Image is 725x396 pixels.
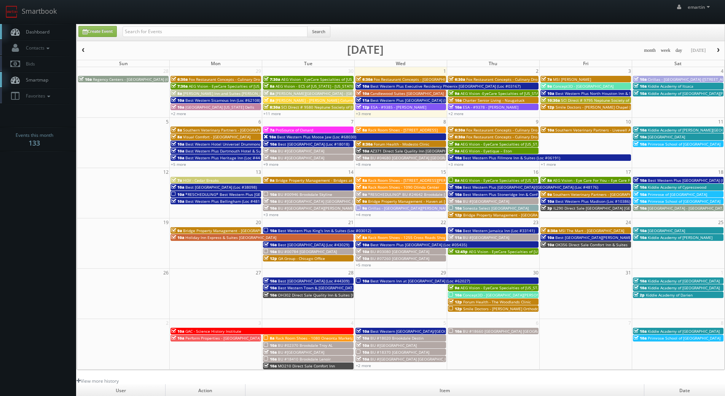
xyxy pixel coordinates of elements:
span: BU #18020 Brookdale Destin [370,335,424,341]
span: 11 [717,118,724,126]
span: Best Western Plus [GEOGRAPHIC_DATA] (Loc #35038) [370,98,467,103]
span: 10a [356,329,369,334]
span: *RESCHEDULING* BU #24642 Brookdale [GEOGRAPHIC_DATA] [GEOGRAPHIC_DATA] [368,192,519,197]
span: 10a [634,184,647,190]
button: Search [307,26,330,37]
span: 30 [347,67,354,75]
span: Kiddie Academy of [GEOGRAPHIC_DATA] [648,285,720,290]
span: 10a [449,292,462,298]
span: OH302 Direct Sale Quality Inn & Suites [GEOGRAPHIC_DATA] - [GEOGRAPHIC_DATA] [278,292,429,298]
span: Forum Health - The Woodlands Clinic [463,299,531,305]
span: 10 [625,118,632,126]
button: day [673,46,685,55]
span: 8:30a [541,228,558,233]
span: Best Western Plus Madison (Loc #10386) [555,199,630,204]
span: Kiddie Academy of [PERSON_NAME] [648,235,712,240]
span: Smile Doctors - [PERSON_NAME] Chapel [PERSON_NAME] Orthodontics [556,104,685,110]
span: Best Western [GEOGRAPHIC_DATA]/[GEOGRAPHIC_DATA] (Loc #05785) [370,329,497,334]
span: 10a [449,329,462,334]
span: Favorites [22,93,52,99]
span: 7:30a [264,77,280,82]
span: [PERSON_NAME] - [PERSON_NAME] Columbus Circle [276,98,370,103]
span: BU #[GEOGRAPHIC_DATA][PERSON_NAME] [278,205,354,211]
span: 8a [264,98,274,103]
span: Smile Doctors - [PERSON_NAME] Orthodontic Portage - [GEOGRAPHIC_DATA] [463,306,602,311]
span: 12p [449,212,462,218]
a: +3 more [263,212,279,217]
span: AEG Vision - EyeCare Specialties of [US_STATE] – [PERSON_NAME] Eye Clinic [281,77,419,82]
span: 9a [356,199,367,204]
span: 10a [449,155,462,160]
span: 12p [541,104,555,110]
input: Search for Events [123,26,308,37]
span: 10a [171,335,184,341]
span: 6:30a [449,127,465,133]
span: BU #02370 Brookdale Troy AL [278,343,333,348]
span: Tue [304,60,312,67]
span: 10a [634,235,647,240]
span: 10a [449,228,462,233]
span: 12p [449,299,462,305]
span: 10a [634,329,647,334]
span: 10a [634,335,647,341]
span: Best Western Plus Moose Jaw (Loc #68030) [277,134,356,139]
a: +2 more [356,363,371,368]
span: 6 [258,118,262,126]
span: Contacts [22,45,51,51]
span: ProSource of Oxnard [276,127,313,133]
span: 9a [171,228,182,233]
span: BU #[GEOGRAPHIC_DATA] [463,199,509,204]
span: 10a [449,205,462,211]
span: 10a [356,91,369,96]
span: AEG Vision - EyeCare Specialties of [US_STATE] – [PERSON_NAME] & Associates [469,249,612,254]
span: 10a [449,104,462,110]
span: 8 [443,118,447,126]
span: 10a [356,148,369,154]
span: AEG Vision -EyeCare Specialties of [US_STATE] – Eyes On Sammamish [460,91,587,96]
span: Southern Veterinary Partners - Livewell Animal Urgent Care of [GEOGRAPHIC_DATA] [555,127,707,133]
span: 8a [356,178,367,183]
span: 10a [541,127,554,133]
span: 8a [356,235,367,240]
span: 10a [634,83,647,89]
span: Regency Centers - [GEOGRAPHIC_DATA] (63020) [93,77,179,82]
span: 10a [634,199,647,204]
span: [PERSON_NAME] Inn and Suites [PERSON_NAME] [183,91,272,96]
span: Best Western Town & [GEOGRAPHIC_DATA] (Loc #05423) [278,285,381,290]
span: Rack Room Shoes - [STREET_ADDRESS] [368,127,438,133]
span: Thu [489,60,497,67]
span: Best Western Plus Bellingham (Loc #48188) [185,199,266,204]
span: 10a [634,285,647,290]
span: 7a [264,127,274,133]
span: GAC - Science History Institute [185,329,241,334]
span: Best [GEOGRAPHIC_DATA] (Loc #44309) [278,278,349,284]
span: 10a [264,199,277,204]
span: Rack Room Shoes - 1090 Olinda Center [368,184,439,190]
span: [GEOGRAPHIC_DATA] [648,134,685,139]
span: 1 [443,67,447,75]
span: Fox Restaurant Concepts - Culinary Dropout - [GEOGRAPHIC_DATA] [466,77,586,82]
span: 10a [171,98,184,103]
span: 10a [171,192,184,197]
a: +5 more [171,162,186,167]
span: SCI Direct # 9795 Neptune Society of Chico [561,98,640,103]
span: Best [GEOGRAPHIC_DATA] (Loc #38098) [185,184,257,190]
span: BU #[GEOGRAPHIC_DATA] [278,148,324,154]
span: MO210 Direct Sale Comfort Inn [278,363,335,369]
span: 7:30a [171,83,188,89]
span: BU #18660 [GEOGRAPHIC_DATA] [GEOGRAPHIC_DATA] [463,329,560,334]
span: 8:30a [264,104,280,110]
span: Best Western Plus Heritage Inn (Loc #44463) [185,155,268,160]
span: AEG Vision - EyeCare Specialties of [US_STATE] – [PERSON_NAME] Ridge Eye Care [460,285,608,290]
span: 8a [171,91,182,96]
span: Visual Comfort - [GEOGRAPHIC_DATA] [183,134,250,139]
span: 8a [171,127,182,133]
span: Kiddie Academy of Cypresswood [648,184,706,190]
span: Concept3D - [GEOGRAPHIC_DATA][PERSON_NAME] [463,292,553,298]
span: 10a [171,199,184,204]
span: 10a [356,350,369,355]
span: Best Western Plus [GEOGRAPHIC_DATA]/[GEOGRAPHIC_DATA] (Loc #48176) [463,184,598,190]
span: 10a [171,148,184,154]
span: BU #[GEOGRAPHIC_DATA] [463,235,509,240]
span: BU #[GEOGRAPHIC_DATA] [GEOGRAPHIC_DATA] [370,356,455,362]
